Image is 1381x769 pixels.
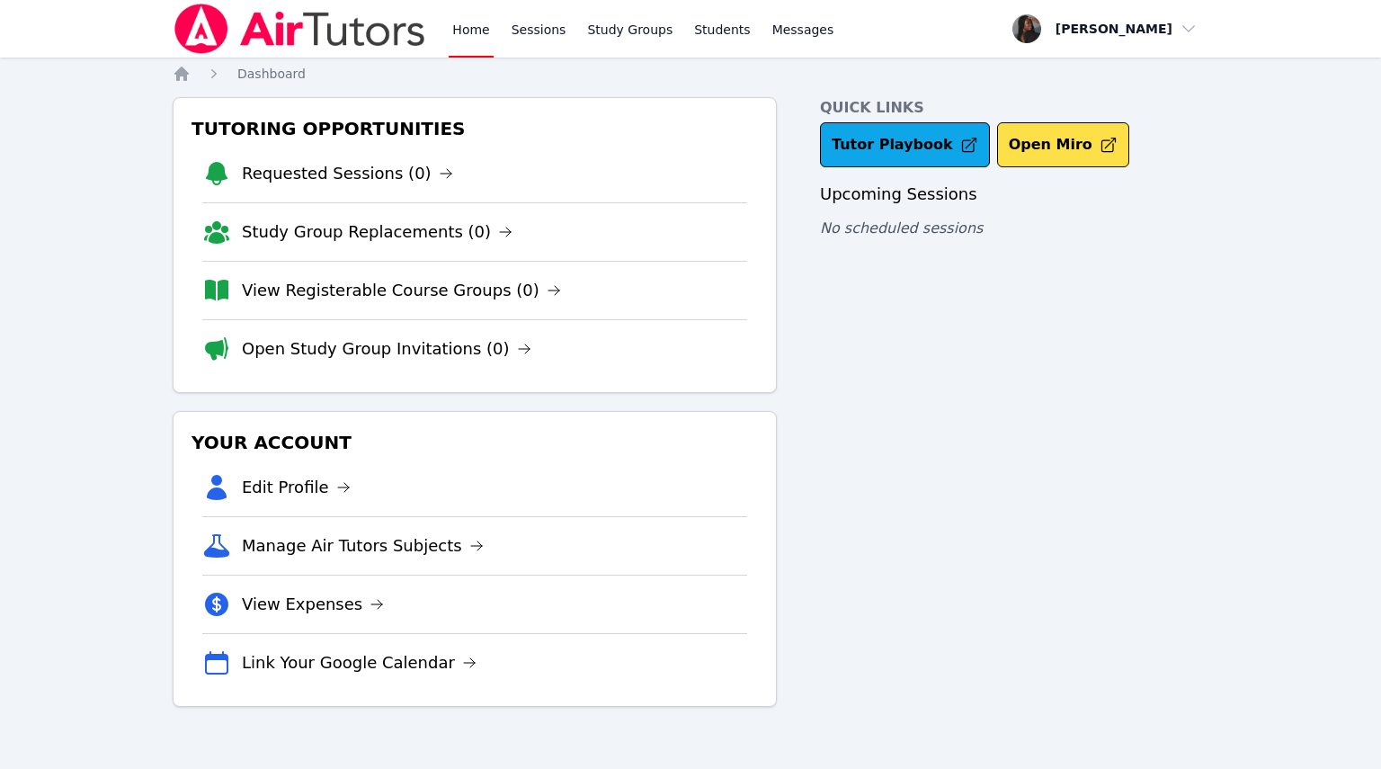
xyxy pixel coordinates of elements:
[242,161,453,186] a: Requested Sessions (0)
[188,112,762,145] h3: Tutoring Opportunities
[997,122,1129,167] button: Open Miro
[188,426,762,459] h3: Your Account
[237,65,306,83] a: Dashboard
[820,219,983,237] span: No scheduled sessions
[820,97,1208,119] h4: Quick Links
[772,21,834,39] span: Messages
[820,182,1208,207] h3: Upcoming Sessions
[237,67,306,81] span: Dashboard
[242,278,561,303] a: View Registerable Course Groups (0)
[173,4,427,54] img: Air Tutors
[242,336,531,362] a: Open Study Group Invitations (0)
[242,533,484,559] a: Manage Air Tutors Subjects
[242,592,384,617] a: View Expenses
[242,475,351,500] a: Edit Profile
[242,650,477,675] a: Link Your Google Calendar
[242,219,512,245] a: Study Group Replacements (0)
[173,65,1208,83] nav: Breadcrumb
[820,122,990,167] a: Tutor Playbook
